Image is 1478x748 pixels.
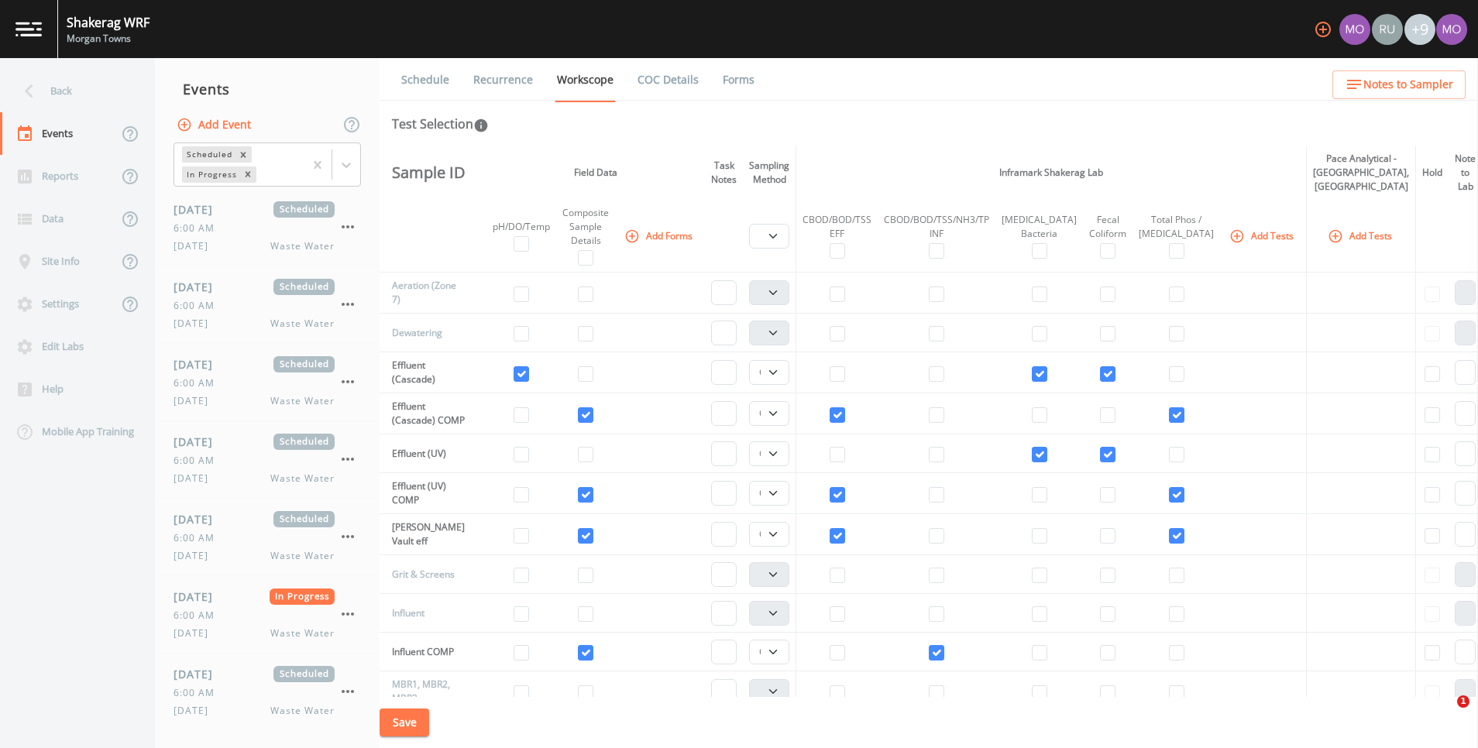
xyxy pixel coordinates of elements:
[155,189,380,266] a: [DATE]Scheduled6:00 AM[DATE]Waste Water
[270,317,335,331] span: Waste Water
[174,317,218,331] span: [DATE]
[471,58,535,101] a: Recurrence
[174,472,218,486] span: [DATE]
[270,472,335,486] span: Waste Water
[174,111,257,139] button: Add Event
[380,594,472,633] td: Influent
[392,115,489,133] div: Test Selection
[380,273,472,314] td: Aeration (Zone 7)
[182,146,235,163] div: Scheduled
[1332,70,1466,99] button: Notes to Sampler
[270,626,335,640] span: Waste Water
[174,201,224,218] span: [DATE]
[803,213,871,241] div: CBOD/BOD/TSS EFF
[1372,14,1403,45] img: a5c06d64ce99e847b6841ccd0307af82
[1339,14,1370,45] img: e5df77a8b646eb52ef3ad048c1c29e95
[380,146,472,200] th: Sample ID
[174,394,218,408] span: [DATE]
[1089,213,1126,241] div: Fecal Coliform
[174,299,224,313] span: 6:00 AM
[270,394,335,408] span: Waste Water
[155,654,380,731] a: [DATE]Scheduled6:00 AM[DATE]Waste Water
[270,549,335,563] span: Waste Water
[562,206,609,248] div: Composite Sample Details
[621,223,699,249] button: Add Forms
[273,666,335,682] span: Scheduled
[174,239,218,253] span: [DATE]
[1371,14,1404,45] div: Russell Schindler
[239,166,256,183] div: Remove In Progress
[174,704,218,718] span: [DATE]
[174,626,218,640] span: [DATE]
[182,166,239,183] div: In Progress
[380,709,429,737] button: Save
[270,588,335,605] span: In Progress
[174,279,224,295] span: [DATE]
[1139,213,1214,241] div: Total Phos / [MEDICAL_DATA]
[705,146,743,200] th: Task Notes
[380,633,472,671] td: Influent COMP
[174,356,224,372] span: [DATE]
[796,146,1307,200] th: Inframark Shakerag Lab
[743,146,796,200] th: Sampling Method
[720,58,757,101] a: Forms
[155,421,380,499] a: [DATE]Scheduled6:00 AM[DATE]Waste Water
[273,279,335,295] span: Scheduled
[1002,213,1077,241] div: [MEDICAL_DATA] Bacteria
[1404,14,1435,45] div: +9
[1425,695,1463,733] iframe: Intercom live chat
[380,473,472,514] td: Effluent (UV) COMP
[174,454,224,468] span: 6:00 AM
[486,146,705,200] th: Field Data
[174,511,224,527] span: [DATE]
[493,220,550,234] div: pH/DO/Temp
[174,549,218,563] span: [DATE]
[155,70,380,108] div: Events
[273,356,335,372] span: Scheduled
[174,609,224,623] span: 6:00 AM
[155,499,380,576] a: [DATE]Scheduled6:00 AM[DATE]Waste Water
[380,671,472,712] td: MBR1, MBR2, MBR3
[1339,14,1371,45] div: Morgan Towns
[67,32,150,46] div: Morgan Towns
[1226,223,1300,249] button: Add Tests
[1457,695,1469,708] span: 1
[380,434,472,473] td: Effluent (UV)
[174,588,224,605] span: [DATE]
[155,266,380,344] a: [DATE]Scheduled6:00 AM[DATE]Waste Water
[235,146,252,163] div: Remove Scheduled
[1416,146,1449,200] th: Hold
[174,376,224,390] span: 6:00 AM
[15,22,42,36] img: logo
[155,344,380,421] a: [DATE]Scheduled6:00 AM[DATE]Waste Water
[174,434,224,450] span: [DATE]
[273,201,335,218] span: Scheduled
[1436,14,1467,45] img: e5df77a8b646eb52ef3ad048c1c29e95
[67,13,150,32] div: Shakerag WRF
[380,393,472,434] td: Effluent (Cascade) COMP
[1307,146,1416,200] th: Pace Analytical - [GEOGRAPHIC_DATA], [GEOGRAPHIC_DATA]
[380,514,472,555] td: [PERSON_NAME] Vault eff
[380,314,472,352] td: Dewatering
[884,213,989,241] div: CBOD/BOD/TSS/NH3/TP INF
[473,118,489,133] svg: In this section you'll be able to select the analytical test to run, based on the media type, and...
[1325,223,1398,249] button: Add Tests
[174,666,224,682] span: [DATE]
[380,555,472,594] td: Grit & Screens
[555,58,616,102] a: Workscope
[273,434,335,450] span: Scheduled
[273,511,335,527] span: Scheduled
[270,704,335,718] span: Waste Water
[174,686,224,700] span: 6:00 AM
[399,58,452,101] a: Schedule
[174,221,224,235] span: 6:00 AM
[155,576,380,654] a: [DATE]In Progress6:00 AM[DATE]Waste Water
[1363,75,1453,94] span: Notes to Sampler
[635,58,701,101] a: COC Details
[380,352,472,393] td: Effluent (Cascade)
[270,239,335,253] span: Waste Water
[174,531,224,545] span: 6:00 AM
